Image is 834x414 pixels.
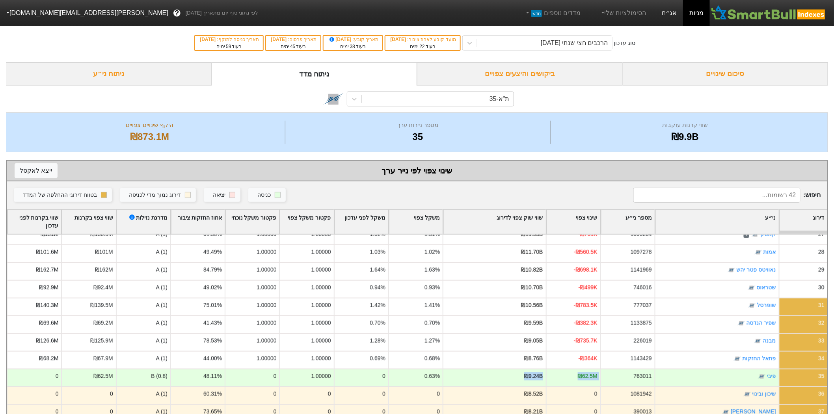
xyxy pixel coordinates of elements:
div: 1.31% [424,230,440,239]
div: 78.53% [203,337,222,345]
div: 32 [819,319,825,327]
div: ₪69.6M [39,319,59,327]
div: Toggle SortBy [62,210,115,234]
div: 1.00000 [257,319,276,327]
div: 0 [594,390,598,398]
div: תאריך פרסום : [270,36,316,43]
div: B (0.8) [116,369,170,386]
button: ייצא לאקסל [15,163,58,178]
span: לפי נתוני סוף יום מתאריך [DATE] [186,9,258,17]
div: 1.63% [424,266,440,274]
a: אמות [763,249,776,255]
div: 0 [382,390,385,398]
span: [DATE] [390,37,407,42]
button: בטווח דירוגי ההחלפה של המדד [14,188,112,202]
div: 1.00000 [311,319,331,327]
div: 1.00000 [311,283,331,292]
div: 0 [382,372,385,380]
a: פתאל החזקות [743,356,776,362]
div: 1.42% [370,301,385,310]
div: 1.41% [424,301,440,310]
div: Toggle SortBy [655,210,779,234]
div: A (1) [116,333,170,351]
div: A (1) [116,244,170,262]
div: 0.70% [370,319,385,327]
div: סוג עדכון [614,39,636,47]
div: 0 [437,390,440,398]
a: נאוויטס פטר יהש [737,267,776,273]
div: ₪8.76B [524,354,543,363]
div: 0.93% [424,283,440,292]
div: ביקושים והיצעים צפויים [417,62,623,86]
div: 1133875 [631,319,652,327]
span: 45 [290,44,295,49]
div: Toggle SortBy [7,210,61,234]
div: -₪364K [579,354,598,363]
div: 27 [819,230,825,239]
img: tase link [754,338,762,345]
div: 1.00000 [311,266,331,274]
div: ₪69.2M [93,319,113,327]
div: 0 [110,390,113,398]
div: A (1) [116,298,170,315]
div: היקף שינויים צפויים [16,121,283,130]
img: tase link [758,373,766,381]
div: 84.79% [203,266,222,274]
div: 35 [819,372,825,380]
div: 33 [819,337,825,345]
div: 48.11% [203,372,222,380]
div: 0 [328,390,331,398]
div: 1.00000 [311,230,331,239]
img: tase link [733,355,741,363]
div: 1095264 [631,230,652,239]
div: ₪140.3M [36,301,58,310]
a: שיכון ובינוי [752,391,776,397]
div: Toggle SortBy [335,210,388,234]
div: 1081942 [631,390,652,398]
div: 34 [819,354,825,363]
div: 0.68% [424,354,440,363]
div: -₪735.7K [574,337,598,345]
div: ₪9.24B [524,372,543,380]
span: חיפוש : [633,188,821,203]
div: 28 [819,248,825,256]
div: שינוי צפוי לפי נייר ערך [15,165,819,177]
div: 41.43% [203,319,222,327]
span: 59 [226,44,231,49]
div: ₪131M [41,230,59,239]
div: Toggle SortBy [780,210,827,234]
div: ₪67.9M [93,354,113,363]
div: ניתוח מדד [212,62,417,86]
div: דירוג נמוך מדי לכניסה [129,191,181,200]
div: 1.00000 [257,266,276,274]
div: ₪92.9M [39,283,59,292]
div: 1.00000 [257,248,276,256]
img: tase link [748,302,756,310]
div: ₪11.93B [521,230,543,239]
button: דירוג נמוך מדי לכניסה [120,188,196,202]
button: יציאה [204,188,240,202]
div: ₪10.70B [521,283,543,292]
div: 1.00000 [311,354,331,363]
div: ₪162.7M [36,266,58,274]
div: 44.00% [203,354,222,363]
div: סיכום שינויים [623,62,828,86]
div: 1.00000 [311,372,331,380]
div: 75.01% [203,301,222,310]
img: tase link [323,89,344,109]
div: מדרגת נזילות [128,214,168,230]
div: Toggle SortBy [547,210,600,234]
div: 0 [56,372,59,380]
div: 29 [819,266,825,274]
img: tase link [752,231,760,239]
div: תאריך כניסה לתוקף : [199,36,259,43]
div: -₪382.3K [574,319,598,327]
div: A (1) [116,386,170,404]
div: תאריך קובע : [328,36,378,43]
div: 1.00000 [257,230,276,239]
div: Toggle SortBy [443,210,545,234]
div: 1.32% [370,230,385,239]
span: [DATE] [200,37,217,42]
div: 61.50% [203,230,222,239]
div: ₪126.6M [36,337,58,345]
